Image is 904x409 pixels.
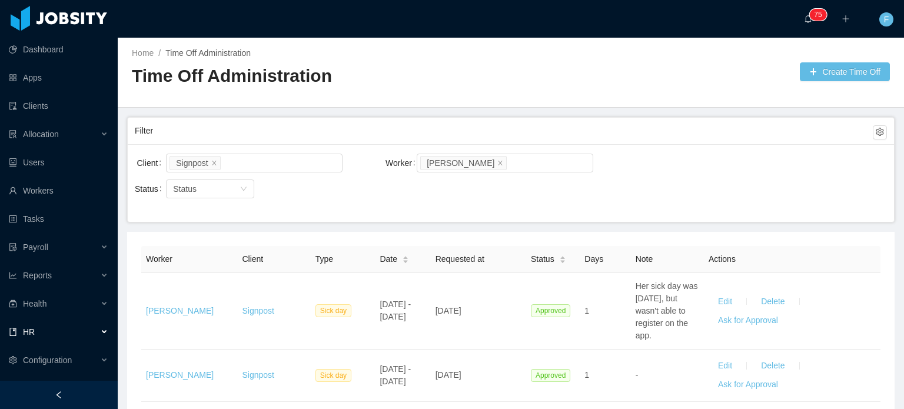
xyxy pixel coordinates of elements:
span: Note [636,254,653,264]
span: F [884,12,889,26]
span: Type [315,254,333,264]
div: [PERSON_NAME] [427,157,494,169]
a: icon: profileTasks [9,207,108,231]
li: Daniela Torres [420,156,507,170]
span: Date [380,253,397,265]
button: Edit [709,292,742,311]
span: [DATE] - [DATE] [380,300,411,321]
i: icon: setting [9,356,17,364]
sup: 75 [809,9,826,21]
span: 1 [584,306,589,315]
span: Health [23,299,46,308]
a: icon: pie-chartDashboard [9,38,108,61]
input: Client [223,156,230,170]
i: icon: plus [842,15,850,23]
span: Actions [709,254,736,264]
a: icon: robotUsers [9,151,108,174]
button: Delete [752,292,794,311]
label: Status [135,184,167,194]
span: Configuration [23,355,72,365]
span: / [158,48,161,58]
span: Sick day [315,304,351,317]
a: Signpost [242,370,274,380]
p: 7 [814,9,818,21]
button: icon: setting [873,125,887,139]
span: Sick day [315,369,351,382]
button: Ask for Approval [709,375,787,394]
a: Home [132,48,154,58]
i: icon: solution [9,130,17,138]
div: Sort [402,254,409,262]
span: - [636,370,639,380]
span: HR [23,327,35,337]
div: Filter [135,120,873,142]
i: icon: caret-down [403,259,409,262]
button: Ask for Approval [709,311,787,330]
a: icon: appstoreApps [9,66,108,89]
span: Payroll [23,242,48,252]
li: Signpost [169,156,220,170]
span: Status [173,184,197,194]
a: [PERSON_NAME] [146,306,214,315]
input: Worker [509,156,516,170]
i: icon: close [211,159,217,167]
span: Status [531,253,554,265]
span: [DATE] [436,370,461,380]
button: Delete [752,357,794,375]
span: 1 [584,370,589,380]
button: Edit [709,357,742,375]
label: Client [137,158,167,168]
span: [DATE] - [DATE] [380,364,411,386]
a: [PERSON_NAME] [146,370,214,380]
i: icon: close [497,159,503,167]
a: icon: userWorkers [9,179,108,202]
i: icon: line-chart [9,271,17,280]
span: Client [242,254,263,264]
i: icon: caret-up [559,254,566,258]
div: Signpost [176,157,208,169]
span: Reports [23,271,52,280]
i: icon: medicine-box [9,300,17,308]
span: Approved [531,369,570,382]
i: icon: caret-down [559,259,566,262]
span: Days [584,254,603,264]
span: Requested at [436,254,484,264]
i: icon: book [9,328,17,336]
a: Time Off Administration [165,48,251,58]
i: icon: file-protect [9,243,17,251]
span: Her sick day was [DATE], but wasn't able to register on the app. [636,281,698,340]
button: icon: plusCreate Time Off [800,62,890,81]
h2: Time Off Administration [132,64,511,88]
i: icon: caret-up [403,254,409,258]
div: Sort [559,254,566,262]
a: Signpost [242,306,274,315]
p: 5 [818,9,822,21]
span: Allocation [23,129,59,139]
i: icon: bell [804,15,812,23]
a: icon: auditClients [9,94,108,118]
i: icon: down [240,185,247,194]
label: Worker [385,158,420,168]
span: [DATE] [436,306,461,315]
span: Worker [146,254,172,264]
span: Approved [531,304,570,317]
